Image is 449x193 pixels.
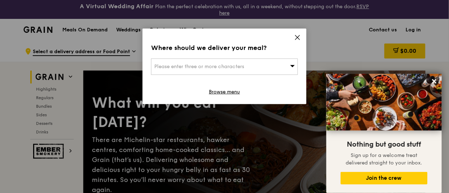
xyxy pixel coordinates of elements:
img: DSC07876-Edit02-Large.jpeg [326,74,442,131]
span: Sign up for a welcome treat delivered straight to your inbox. [346,152,422,166]
button: Close [429,76,440,87]
a: Browse menu [209,88,240,96]
button: Join the crew [341,172,428,184]
span: Nothing but good stuff [347,140,421,149]
span: Please enter three or more characters [154,64,244,70]
div: Where should we deliver your meal? [151,43,298,53]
